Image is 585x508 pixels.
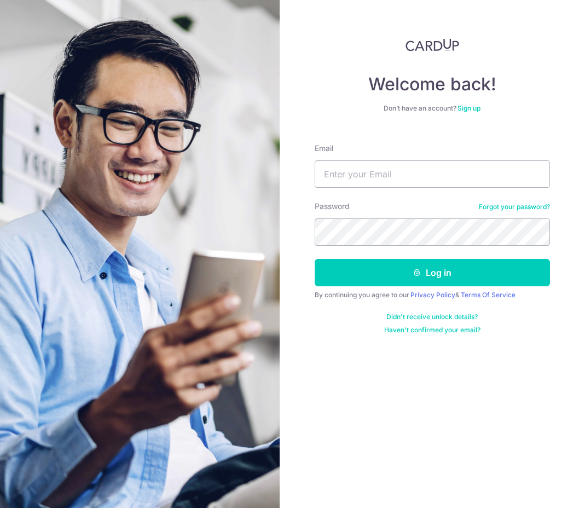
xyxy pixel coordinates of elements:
[386,313,478,321] a: Didn't receive unlock details?
[457,104,480,112] a: Sign up
[461,291,516,299] a: Terms Of Service
[479,203,550,211] a: Forgot your password?
[315,259,550,286] button: Log in
[315,201,350,212] label: Password
[315,291,550,299] div: By continuing you agree to our &
[315,143,333,154] label: Email
[384,326,480,334] a: Haven't confirmed your email?
[315,160,550,188] input: Enter your Email
[315,104,550,113] div: Don’t have an account?
[410,291,455,299] a: Privacy Policy
[406,38,459,51] img: CardUp Logo
[315,73,550,95] h4: Welcome back!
